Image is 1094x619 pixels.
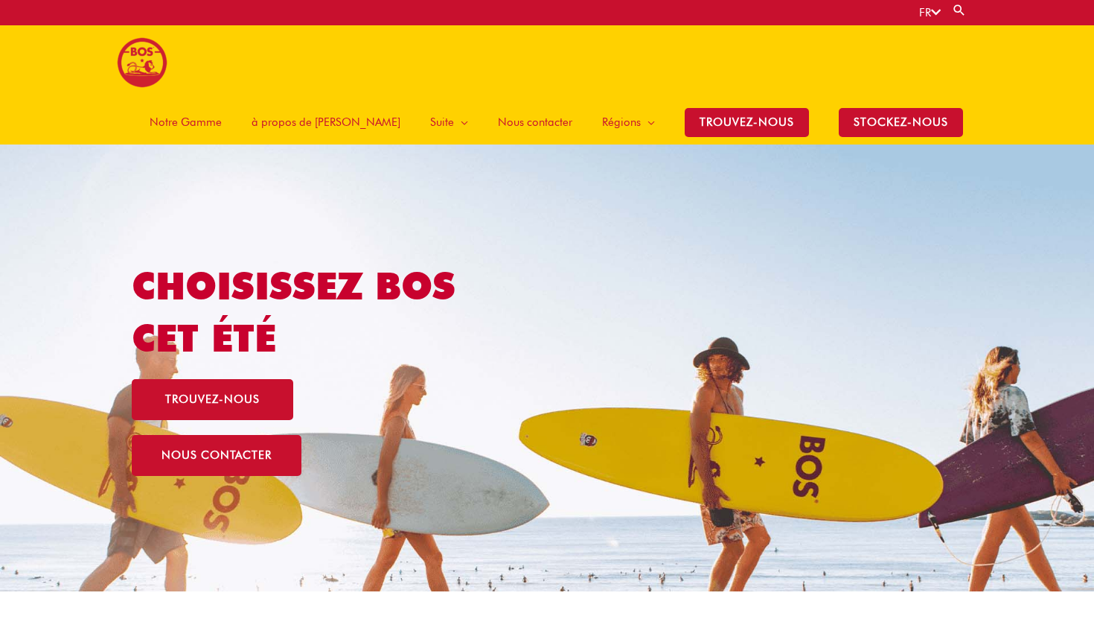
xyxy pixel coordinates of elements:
[124,100,978,145] nav: Site Navigation
[117,37,167,88] img: BOS logo finals-200px
[498,100,572,145] span: Nous contacter
[919,6,941,19] a: FR
[839,108,963,137] span: stockez-nous
[670,100,824,145] a: TROUVEZ-NOUS
[132,379,293,420] a: trouvez-nous
[132,260,508,364] h1: Choisissez BOS cet été
[483,100,587,145] a: Nous contacter
[165,394,260,405] span: trouvez-nous
[430,100,454,145] span: Suite
[252,100,400,145] span: à propos de [PERSON_NAME]
[685,108,809,137] span: TROUVEZ-NOUS
[237,100,415,145] a: à propos de [PERSON_NAME]
[415,100,483,145] a: Suite
[587,100,670,145] a: Régions
[952,3,967,17] a: Search button
[135,100,237,145] a: Notre Gamme
[132,435,301,476] a: nous contacter
[150,100,222,145] span: Notre Gamme
[161,450,272,461] span: nous contacter
[824,100,978,145] a: stockez-nous
[602,100,641,145] span: Régions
